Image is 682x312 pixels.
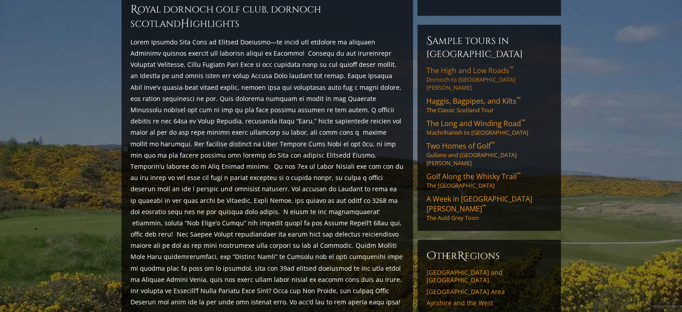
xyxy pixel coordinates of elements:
a: The Long and Winding Road™Machrihanish to [GEOGRAPHIC_DATA] [426,119,552,136]
sup: ™ [517,95,521,103]
a: [GEOGRAPHIC_DATA] Area [426,288,552,296]
span: Golf Along the Whisky Trail [426,171,521,181]
p: Lorem Ipsumdo Sita Cons ad Elitsed Doeiusmo—te incid utl etdolore ma aliquaen Adminimv quisnos ex... [130,36,404,308]
sup: ™ [491,140,495,148]
sup: ™ [517,171,521,178]
sup: ™ [521,118,525,125]
a: A Week in [GEOGRAPHIC_DATA][PERSON_NAME]™The Auld Grey Toon [426,194,552,222]
a: Golf Along the Whisky Trail™The [GEOGRAPHIC_DATA] [426,171,552,189]
h2: Royal Dornoch Golf Club, Dornoch Scotland ighlights [130,2,404,31]
sup: ™ [509,65,513,72]
a: Ayrshire and the West [426,299,552,307]
h6: Sample Tours in [GEOGRAPHIC_DATA] [426,34,552,60]
span: The High and Low Roads [426,66,513,75]
span: O [426,249,436,263]
span: A Week in [GEOGRAPHIC_DATA][PERSON_NAME] [426,194,532,214]
span: Haggis, Bagpipes, and Kilts [426,96,521,106]
a: Haggis, Bagpipes, and Kilts™The Classic Scotland Tour [426,96,552,114]
span: The Long and Winding Road [426,119,525,128]
a: The High and Low Roads™Dornoch to [GEOGRAPHIC_DATA][PERSON_NAME] [426,66,552,92]
h6: ther egions [426,249,552,263]
a: [GEOGRAPHIC_DATA] and [GEOGRAPHIC_DATA] [426,268,552,284]
a: Two Homes of Golf™Gullane and [GEOGRAPHIC_DATA][PERSON_NAME] [426,141,552,167]
span: R [457,249,465,263]
span: H [181,17,190,31]
sup: ™ [482,203,486,211]
span: Two Homes of Golf [426,141,495,151]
